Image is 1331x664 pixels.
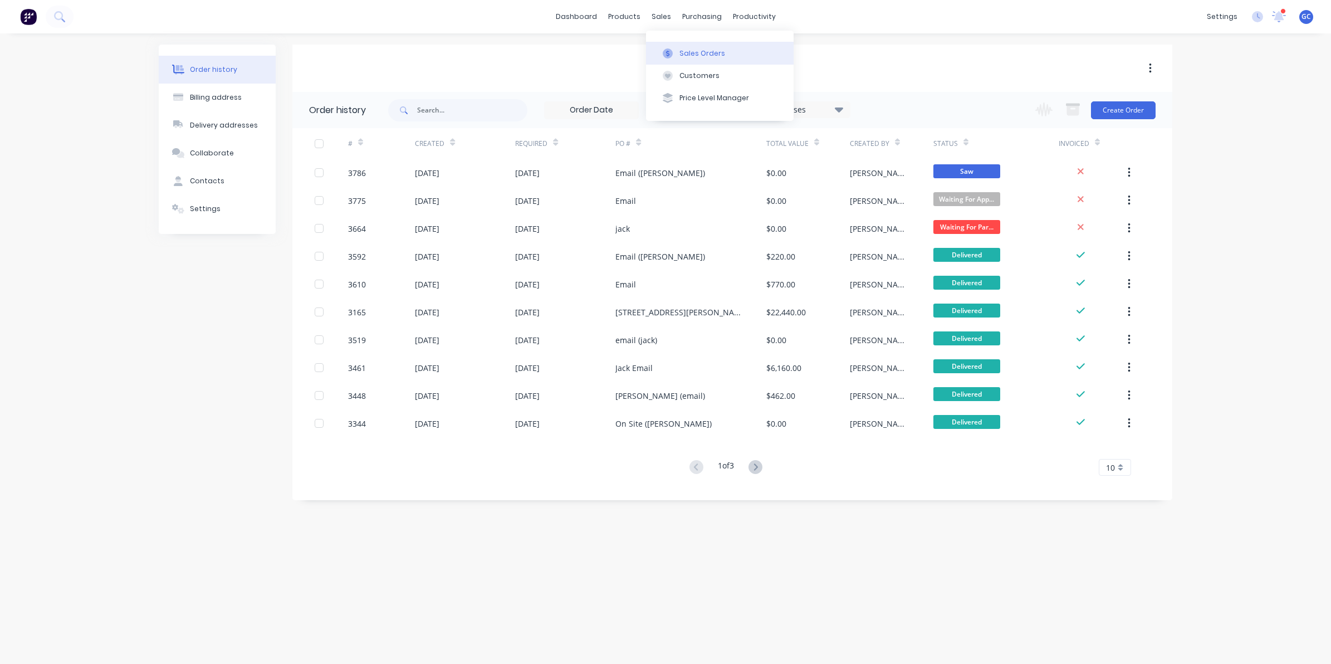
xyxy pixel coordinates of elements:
[850,362,911,374] div: [PERSON_NAME]
[756,104,850,116] div: 27 Statuses
[515,306,540,318] div: [DATE]
[933,192,1000,206] span: Waiting For App...
[766,418,786,429] div: $0.00
[1059,128,1126,159] div: Invoiced
[515,128,615,159] div: Required
[615,139,630,149] div: PO #
[159,139,276,167] button: Collaborate
[348,128,415,159] div: #
[933,139,958,149] div: Status
[646,65,794,87] button: Customers
[850,251,911,262] div: [PERSON_NAME]
[850,223,911,235] div: [PERSON_NAME]
[850,418,911,429] div: [PERSON_NAME]
[159,195,276,223] button: Settings
[679,93,749,103] div: Price Level Manager
[933,164,1000,178] span: Saw
[679,48,725,58] div: Sales Orders
[933,248,1000,262] span: Delivered
[718,460,734,476] div: 1 of 3
[615,362,653,374] div: Jack Email
[415,167,439,179] div: [DATE]
[766,167,786,179] div: $0.00
[417,99,527,121] input: Search...
[415,251,439,262] div: [DATE]
[20,8,37,25] img: Factory
[615,306,743,318] div: [STREET_ADDRESS][PERSON_NAME]
[615,167,705,179] div: Email ([PERSON_NAME])
[515,223,540,235] div: [DATE]
[603,8,646,25] div: products
[766,128,850,159] div: Total Value
[348,167,366,179] div: 3786
[615,279,636,290] div: Email
[159,167,276,195] button: Contacts
[190,65,237,75] div: Order history
[933,387,1000,401] span: Delivered
[646,87,794,109] button: Price Level Manager
[415,306,439,318] div: [DATE]
[515,334,540,346] div: [DATE]
[348,390,366,402] div: 3448
[415,362,439,374] div: [DATE]
[766,334,786,346] div: $0.00
[348,279,366,290] div: 3610
[766,279,795,290] div: $770.00
[1059,139,1089,149] div: Invoiced
[415,195,439,207] div: [DATE]
[850,306,911,318] div: [PERSON_NAME]
[348,334,366,346] div: 3519
[415,139,444,149] div: Created
[348,251,366,262] div: 3592
[615,195,636,207] div: Email
[190,120,258,130] div: Delivery addresses
[679,71,720,81] div: Customers
[348,139,353,149] div: #
[348,418,366,429] div: 3344
[515,195,540,207] div: [DATE]
[727,8,781,25] div: productivity
[646,42,794,64] button: Sales Orders
[415,418,439,429] div: [DATE]
[850,128,933,159] div: Created By
[159,111,276,139] button: Delivery addresses
[1091,101,1156,119] button: Create Order
[545,102,638,119] input: Order Date
[850,195,911,207] div: [PERSON_NAME]
[933,415,1000,429] span: Delivered
[766,195,786,207] div: $0.00
[415,334,439,346] div: [DATE]
[766,223,786,235] div: $0.00
[190,204,221,214] div: Settings
[348,362,366,374] div: 3461
[615,128,766,159] div: PO #
[677,8,727,25] div: purchasing
[615,223,630,235] div: jack
[415,223,439,235] div: [DATE]
[415,390,439,402] div: [DATE]
[190,148,234,158] div: Collaborate
[415,279,439,290] div: [DATE]
[348,306,366,318] div: 3165
[348,195,366,207] div: 3775
[615,418,712,429] div: On Site ([PERSON_NAME])
[1301,12,1311,22] span: GC
[933,304,1000,318] span: Delivered
[933,276,1000,290] span: Delivered
[615,390,705,402] div: [PERSON_NAME] (email)
[615,251,705,262] div: Email ([PERSON_NAME])
[766,139,809,149] div: Total Value
[766,306,806,318] div: $22,440.00
[933,331,1000,345] span: Delivered
[348,223,366,235] div: 3664
[515,279,540,290] div: [DATE]
[766,251,795,262] div: $220.00
[850,167,911,179] div: [PERSON_NAME]
[309,104,366,117] div: Order history
[933,220,1000,234] span: Waiting For Par...
[550,8,603,25] a: dashboard
[933,359,1000,373] span: Delivered
[766,390,795,402] div: $462.00
[190,92,242,102] div: Billing address
[615,334,657,346] div: email (jack)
